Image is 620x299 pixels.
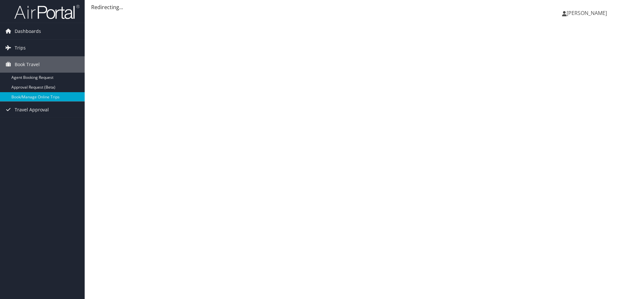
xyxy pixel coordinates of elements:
[567,9,607,17] span: [PERSON_NAME]
[15,56,40,73] span: Book Travel
[15,102,49,118] span: Travel Approval
[15,23,41,39] span: Dashboards
[91,3,613,11] div: Redirecting...
[15,40,26,56] span: Trips
[562,3,613,23] a: [PERSON_NAME]
[14,4,79,20] img: airportal-logo.png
